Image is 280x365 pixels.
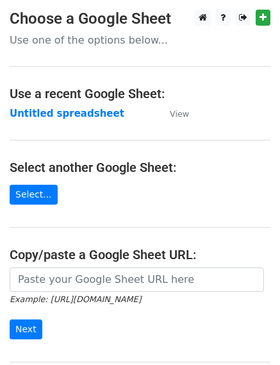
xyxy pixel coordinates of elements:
[10,33,270,47] p: Use one of the options below...
[10,185,58,205] a: Select...
[10,10,270,28] h3: Choose a Google Sheet
[10,247,270,262] h4: Copy/paste a Google Sheet URL:
[10,319,42,339] input: Next
[157,108,189,119] a: View
[10,267,264,292] input: Paste your Google Sheet URL here
[170,109,189,119] small: View
[10,160,270,175] h4: Select another Google Sheet:
[10,108,124,119] a: Untitled spreadsheet
[10,86,270,101] h4: Use a recent Google Sheet:
[10,294,141,304] small: Example: [URL][DOMAIN_NAME]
